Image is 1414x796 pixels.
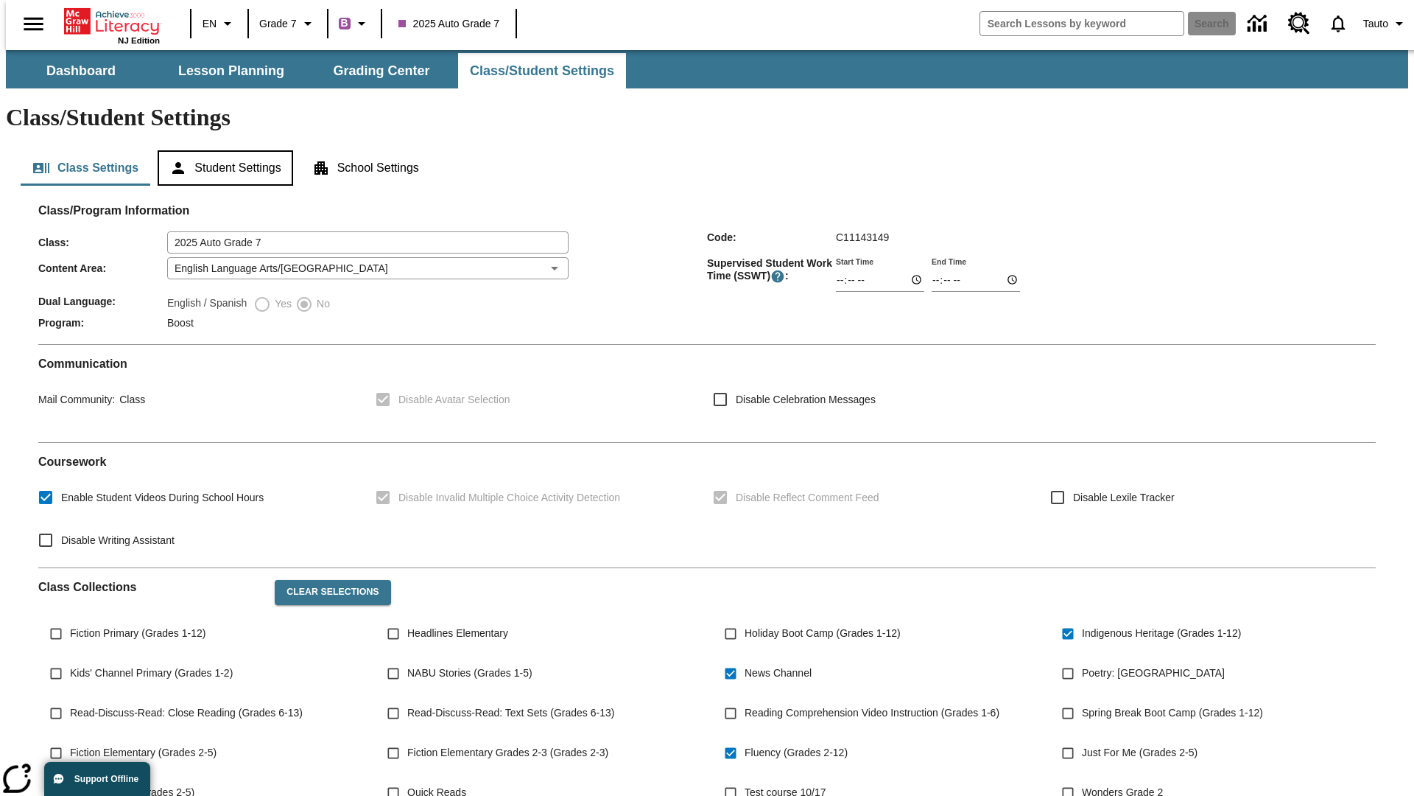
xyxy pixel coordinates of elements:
[70,705,303,721] span: Read-Discuss-Read: Close Reading (Grades 6-13)
[1363,16,1388,32] span: Tauto
[38,357,1376,430] div: Communication
[333,63,429,80] span: Grading Center
[407,745,608,761] span: Fiction Elementary Grades 2-3 (Grades 2-3)
[836,256,873,267] label: Start Time
[736,490,879,506] span: Disable Reflect Comment Feed
[12,2,55,46] button: Open side menu
[707,231,836,243] span: Code :
[1279,4,1319,43] a: Resource Center, Will open in new tab
[736,392,876,408] span: Disable Celebration Messages
[38,317,167,329] span: Program :
[61,533,175,548] span: Disable Writing Assistant
[61,490,264,506] span: Enable Student Videos During School Hours
[470,63,614,80] span: Class/Student Settings
[70,745,217,761] span: Fiction Elementary (Grades 2-5)
[64,5,160,45] div: Home
[203,16,217,32] span: EN
[44,762,150,796] button: Support Offline
[259,16,297,32] span: Grade 7
[38,455,1376,469] h2: Course work
[1239,4,1279,44] a: Data Center
[21,150,1393,186] div: Class/Student Settings
[21,150,150,186] button: Class Settings
[167,296,247,313] label: English / Spanish
[38,296,167,307] span: Dual Language :
[333,10,376,37] button: Boost Class color is purple. Change class color
[980,12,1183,35] input: search field
[46,63,116,80] span: Dashboard
[1082,745,1197,761] span: Just For Me (Grades 2-5)
[253,10,323,37] button: Grade: Grade 7, Select a grade
[770,269,785,284] button: Supervised Student Work Time is the timeframe when students can take LevelSet and when lessons ar...
[38,262,167,274] span: Content Area :
[836,231,889,243] span: C11143149
[1357,10,1414,37] button: Profile/Settings
[313,296,330,312] span: No
[745,705,999,721] span: Reading Comprehension Video Instruction (Grades 1-6)
[118,36,160,45] span: NJ Edition
[458,53,626,88] button: Class/Student Settings
[167,257,569,279] div: English Language Arts/[GEOGRAPHIC_DATA]
[64,7,160,36] a: Home
[6,50,1408,88] div: SubNavbar
[407,705,614,721] span: Read-Discuss-Read: Text Sets (Grades 6-13)
[300,150,431,186] button: School Settings
[398,392,510,408] span: Disable Avatar Selection
[271,296,292,312] span: Yes
[275,580,390,605] button: Clear Selections
[196,10,243,37] button: Language: EN, Select a language
[398,490,620,506] span: Disable Invalid Multiple Choice Activity Detection
[70,666,233,681] span: Kids' Channel Primary (Grades 1-2)
[38,218,1376,332] div: Class/Program Information
[745,666,812,681] span: News Channel
[707,257,836,284] span: Supervised Student Work Time (SSWT) :
[38,237,167,248] span: Class :
[158,150,292,186] button: Student Settings
[6,104,1408,131] h1: Class/Student Settings
[74,774,138,784] span: Support Offline
[341,14,348,32] span: B
[38,455,1376,556] div: Coursework
[1082,705,1263,721] span: Spring Break Boot Camp (Grades 1-12)
[158,53,305,88] button: Lesson Planning
[398,16,500,32] span: 2025 Auto Grade 7
[407,626,508,641] span: Headlines Elementary
[178,63,284,80] span: Lesson Planning
[70,626,205,641] span: Fiction Primary (Grades 1-12)
[407,666,532,681] span: NABU Stories (Grades 1-5)
[167,231,569,254] input: Class
[38,394,115,405] span: Mail Community :
[115,394,145,405] span: Class
[38,203,1376,217] h2: Class/Program Information
[1082,626,1241,641] span: Indigenous Heritage (Grades 1-12)
[38,580,263,594] h2: Class Collections
[932,256,966,267] label: End Time
[1319,4,1357,43] a: Notifications
[1082,666,1225,681] span: Poetry: [GEOGRAPHIC_DATA]
[745,626,901,641] span: Holiday Boot Camp (Grades 1-12)
[745,745,848,761] span: Fluency (Grades 2-12)
[308,53,455,88] button: Grading Center
[7,53,155,88] button: Dashboard
[6,53,627,88] div: SubNavbar
[167,317,194,329] span: Boost
[1073,490,1175,506] span: Disable Lexile Tracker
[38,357,1376,371] h2: Communication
